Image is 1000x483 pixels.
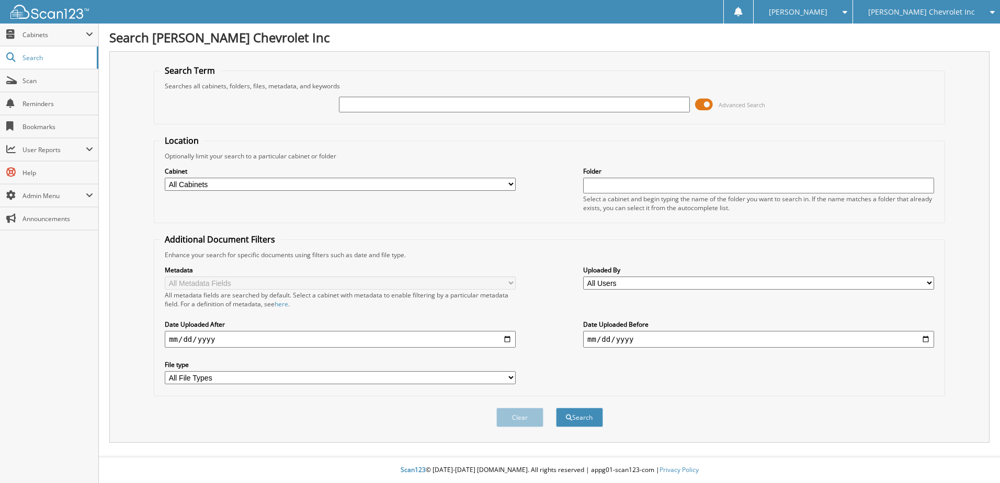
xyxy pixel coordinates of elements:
[22,53,92,62] span: Search
[165,360,516,369] label: File type
[165,266,516,274] label: Metadata
[22,168,93,177] span: Help
[496,408,543,427] button: Clear
[160,234,280,245] legend: Additional Document Filters
[22,99,93,108] span: Reminders
[165,331,516,348] input: start
[22,145,86,154] span: User Reports
[165,320,516,329] label: Date Uploaded After
[165,167,516,176] label: Cabinet
[583,266,934,274] label: Uploaded By
[22,191,86,200] span: Admin Menu
[583,194,934,212] div: Select a cabinet and begin typing the name of the folder you want to search in. If the name match...
[160,250,939,259] div: Enhance your search for specific documents using filters such as date and file type.
[275,300,288,308] a: here
[583,167,934,176] label: Folder
[160,65,220,76] legend: Search Term
[583,331,934,348] input: end
[660,465,699,474] a: Privacy Policy
[160,152,939,160] div: Optionally limit your search to a particular cabinet or folder
[769,9,827,15] span: [PERSON_NAME]
[109,29,990,46] h1: Search [PERSON_NAME] Chevrolet Inc
[160,135,204,146] legend: Location
[22,122,93,131] span: Bookmarks
[10,5,89,19] img: scan123-logo-white.svg
[22,76,93,85] span: Scan
[22,30,86,39] span: Cabinets
[583,320,934,329] label: Date Uploaded Before
[22,214,93,223] span: Announcements
[556,408,603,427] button: Search
[868,9,975,15] span: [PERSON_NAME] Chevrolet Inc
[99,457,1000,483] div: © [DATE]-[DATE] [DOMAIN_NAME]. All rights reserved | appg01-scan123-com |
[165,291,516,308] div: All metadata fields are searched by default. Select a cabinet with metadata to enable filtering b...
[160,82,939,90] div: Searches all cabinets, folders, files, metadata, and keywords
[401,465,426,474] span: Scan123
[719,101,765,109] span: Advanced Search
